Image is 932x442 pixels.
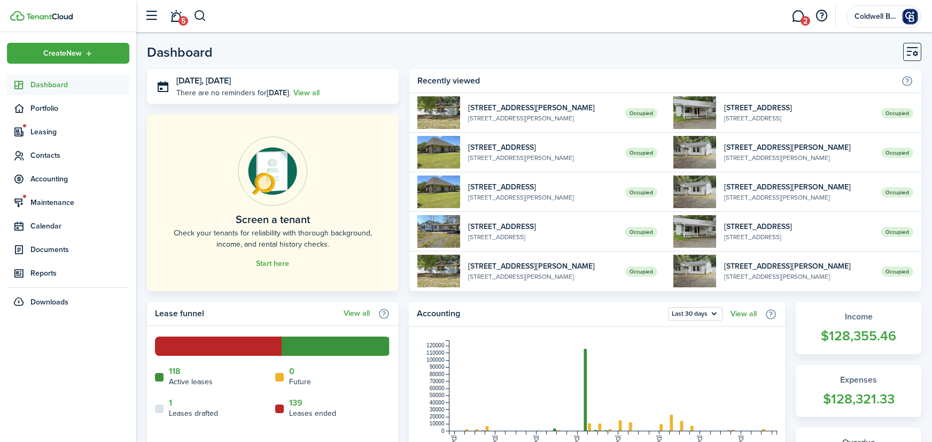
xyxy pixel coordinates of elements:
widget-list-item-title: [STREET_ADDRESS] [724,102,873,113]
tspan: 20000 [429,414,444,420]
home-widget-title: Active leases [169,376,213,387]
img: 1 [673,96,716,129]
span: Occupied [881,266,913,277]
span: 2 [801,16,810,26]
h3: [DATE], [DATE] [176,74,391,88]
a: View all [293,87,320,98]
widget-list-item-title: [STREET_ADDRESS][PERSON_NAME] [468,102,617,113]
widget-list-item-title: [STREET_ADDRESS] [468,181,617,193]
span: Occupied [625,148,657,158]
span: 5 [178,16,188,26]
a: Income$128,355.46 [796,302,921,354]
tspan: 30000 [429,407,444,413]
tspan: 110000 [426,350,445,356]
img: 1 [417,255,460,287]
widget-list-item-title: [STREET_ADDRESS][PERSON_NAME] [468,261,617,272]
img: Coldwell Banker Group One Realty [902,8,919,25]
a: Reports [7,263,129,284]
button: Open menu [7,43,129,64]
tspan: 40000 [429,400,444,406]
b: [DATE] [267,87,289,98]
widget-list-item-description: [STREET_ADDRESS][PERSON_NAME] [724,153,873,163]
span: Dashboard [30,79,129,90]
span: Coldwell Banker Group One Realty [855,13,897,20]
tspan: 100000 [426,357,445,363]
span: Occupied [881,227,913,237]
widget-list-item-title: [STREET_ADDRESS][PERSON_NAME] [724,261,873,272]
widget-stats-title: Income [806,310,911,323]
img: 1 [417,96,460,129]
button: Last 30 days [668,307,723,321]
span: Contacts [30,150,129,161]
a: Dashboard [7,74,129,95]
span: Occupied [625,108,657,118]
img: Online payments [238,136,307,206]
widget-list-item-title: [STREET_ADDRESS] [468,142,617,153]
home-widget-title: Leases ended [289,408,336,419]
button: Open menu [668,307,723,321]
button: Customise [903,43,921,61]
home-widget-title: Leases drafted [169,408,218,419]
img: 1 [417,136,460,169]
widget-list-item-description: [STREET_ADDRESS] [724,232,873,242]
img: 1 [417,215,460,248]
widget-stats-count: $128,355.46 [806,326,911,346]
span: Portfolio [30,103,129,114]
widget-list-item-description: [STREET_ADDRESS] [468,232,617,242]
home-placeholder-description: Check your tenants for reliability with thorough background, income, and rental history checks. [171,227,375,250]
home-widget-title: Lease funnel [155,307,338,320]
span: Leasing [30,126,129,138]
a: 1 [169,398,172,408]
p: There are no reminders for . [176,87,291,98]
span: Maintenance [30,197,129,208]
span: Occupied [625,187,657,197]
widget-list-item-description: [STREET_ADDRESS][PERSON_NAME] [468,272,617,281]
span: Accounting [30,173,129,185]
a: View all [731,310,757,318]
widget-list-item-description: [STREET_ADDRESS] [724,113,873,123]
widget-stats-count: $128,321.33 [806,389,911,409]
span: Occupied [625,227,657,237]
home-widget-title: Accounting [417,307,663,321]
tspan: 120000 [426,343,445,349]
widget-list-item-description: [STREET_ADDRESS][PERSON_NAME] [724,272,873,281]
home-widget-title: Recently viewed [417,74,896,87]
widget-stats-title: Expenses [806,374,911,386]
button: Open sidebar [141,6,161,26]
widget-list-item-title: [STREET_ADDRESS] [724,221,873,232]
a: 139 [289,398,302,408]
tspan: 60000 [429,385,444,391]
tspan: 70000 [429,378,444,384]
span: Occupied [881,108,913,118]
span: Occupied [625,266,657,277]
tspan: 80000 [429,371,444,377]
home-widget-title: Future [289,376,311,387]
span: Occupied [881,148,913,158]
img: 1 [673,255,716,287]
a: Start here [256,260,289,268]
tspan: 10000 [429,421,444,427]
button: Search [193,7,207,25]
a: Messaging [788,3,808,30]
tspan: 90000 [429,364,444,370]
span: Reports [30,268,129,279]
button: Open resource center [812,7,830,25]
img: 1 [417,176,460,208]
tspan: 0 [441,428,445,434]
a: View all [344,309,370,318]
a: Notifications [166,3,186,30]
widget-list-item-title: [STREET_ADDRESS][PERSON_NAME] [724,142,873,153]
header-page-title: Dashboard [147,45,213,59]
a: 118 [169,367,181,376]
img: TenantCloud [26,13,73,20]
widget-list-item-title: [STREET_ADDRESS] [468,221,617,232]
span: Occupied [881,187,913,197]
tspan: 50000 [429,392,444,398]
span: Calendar [30,220,129,232]
img: 1 [673,176,716,208]
img: 1 [673,136,716,169]
span: Downloads [30,296,68,308]
widget-list-item-title: [STREET_ADDRESS][PERSON_NAME] [724,181,873,193]
widget-list-item-description: [STREET_ADDRESS][PERSON_NAME] [468,193,617,202]
widget-list-item-description: [STREET_ADDRESS][PERSON_NAME] [468,153,617,163]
